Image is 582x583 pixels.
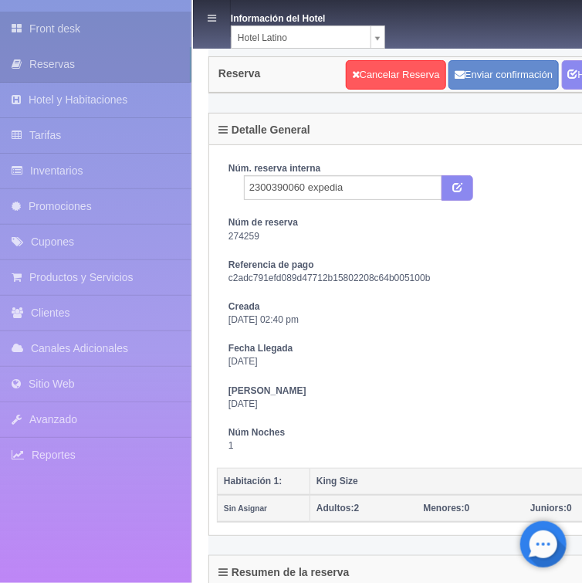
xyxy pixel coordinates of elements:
button: Enviar confirmación [448,60,559,90]
strong: Menores: [424,503,465,514]
span: Hotel Latino [238,26,364,49]
span: 0 [424,503,470,514]
h4: Resumen de la reserva [218,567,350,578]
span: 0 [530,503,572,514]
strong: Adultos: [316,503,354,514]
dt: Información del Hotel [231,8,354,25]
h4: Reserva [218,68,261,80]
small: Sin Asignar [224,504,267,513]
span: 2 [316,503,359,514]
h4: Detalle General [218,124,310,136]
a: Cancelar Reserva [346,60,446,90]
strong: Juniors: [530,503,567,514]
b: Habitación 1: [224,476,282,486]
a: Hotel Latino [231,25,385,49]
